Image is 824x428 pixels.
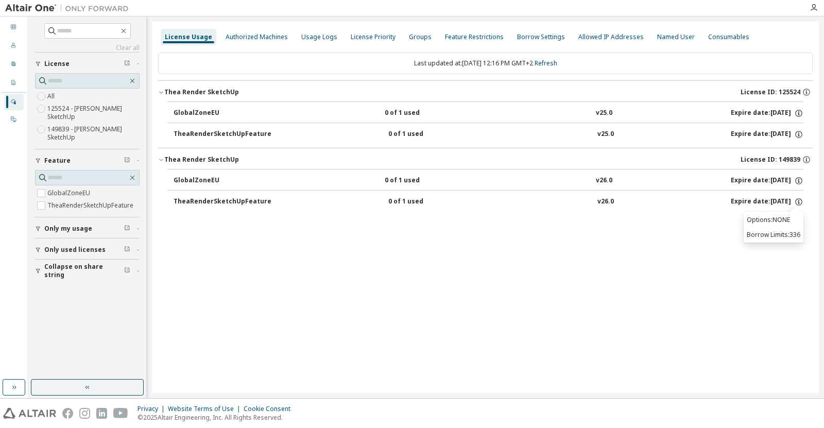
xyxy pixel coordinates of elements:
img: facebook.svg [62,408,73,419]
div: TheaRenderSketchUpFeature [174,130,271,139]
div: Groups [409,33,432,41]
div: Last updated at: [DATE] 12:16 PM GMT+2 [158,53,813,74]
span: License ID: 149839 [741,156,800,164]
button: GlobalZoneEU0 of 1 usedv26.0Expire date:[DATE] [174,169,803,192]
div: Company Profile [4,75,24,91]
div: License Priority [351,33,396,41]
button: Thea Render SketchUpLicense ID: 125524 [158,81,813,104]
div: Website Terms of Use [168,405,244,413]
label: All [47,90,57,102]
div: 0 of 1 used [388,197,481,207]
span: Clear filter [124,157,130,165]
div: License Usage [165,33,212,41]
div: v25.0 [597,130,614,139]
button: Only my usage [35,217,140,240]
button: Thea Render SketchUpLicense ID: 149839 [158,148,813,171]
div: Thea Render SketchUp [164,88,239,96]
div: Thea Render SketchUp [164,156,239,164]
div: GlobalZoneEU [174,176,266,185]
button: TheaRenderSketchUpFeature0 of 1 usedv26.0Expire date:[DATE] [174,191,803,213]
div: Cookie Consent [244,405,297,413]
span: Collapse on share string [44,263,124,279]
span: Feature [44,157,71,165]
div: Authorized Machines [226,33,288,41]
span: Clear filter [124,267,130,275]
div: 0 of 1 used [385,109,477,118]
div: User Profile [4,56,24,73]
label: TheaRenderSketchUpFeature [47,199,135,212]
div: v26.0 [597,197,614,207]
img: Altair One [5,3,134,13]
div: v26.0 [596,176,612,185]
button: Collapse on share string [35,260,140,282]
div: TheaRenderSketchUpFeature [174,197,271,207]
div: Consumables [708,33,749,41]
div: On Prem [4,111,24,128]
div: Usage Logs [301,33,337,41]
img: instagram.svg [79,408,90,419]
span: Clear filter [124,225,130,233]
div: Expire date: [DATE] [731,197,803,207]
div: Feature Restrictions [445,33,504,41]
div: 0 of 1 used [388,130,481,139]
span: Only my usage [44,225,92,233]
div: Privacy [138,405,168,413]
label: 125524 - [PERSON_NAME] SketchUp [47,102,140,123]
button: Feature [35,149,140,172]
div: Named User [657,33,695,41]
div: 0 of 1 used [385,176,477,185]
p: Borrow Limits: 336 [747,230,800,239]
img: linkedin.svg [96,408,107,419]
div: Allowed IP Addresses [578,33,644,41]
div: GlobalZoneEU [174,109,266,118]
span: License ID: 125524 [741,88,800,96]
span: Clear filter [124,60,130,68]
a: Refresh [535,59,557,67]
div: Borrow Settings [517,33,565,41]
div: Users [4,38,24,54]
button: License [35,53,140,75]
div: v25.0 [596,109,612,118]
p: Options: NONE [747,215,800,224]
a: Clear all [35,44,140,52]
div: Managed [4,94,24,110]
button: TheaRenderSketchUpFeature0 of 1 usedv25.0Expire date:[DATE] [174,123,803,146]
div: Expire date: [DATE] [731,130,803,139]
img: youtube.svg [113,408,128,419]
label: 149839 - [PERSON_NAME] SketchUp [47,123,140,144]
div: Dashboard [4,19,24,36]
span: License [44,60,70,68]
button: Only used licenses [35,238,140,261]
div: Expire date: [DATE] [731,176,803,185]
p: © 2025 Altair Engineering, Inc. All Rights Reserved. [138,413,297,422]
span: Clear filter [124,246,130,254]
div: Expire date: [DATE] [731,109,803,118]
img: altair_logo.svg [3,408,56,419]
button: GlobalZoneEU0 of 1 usedv25.0Expire date:[DATE] [174,102,803,125]
label: GlobalZoneEU [47,187,92,199]
span: Only used licenses [44,246,106,254]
